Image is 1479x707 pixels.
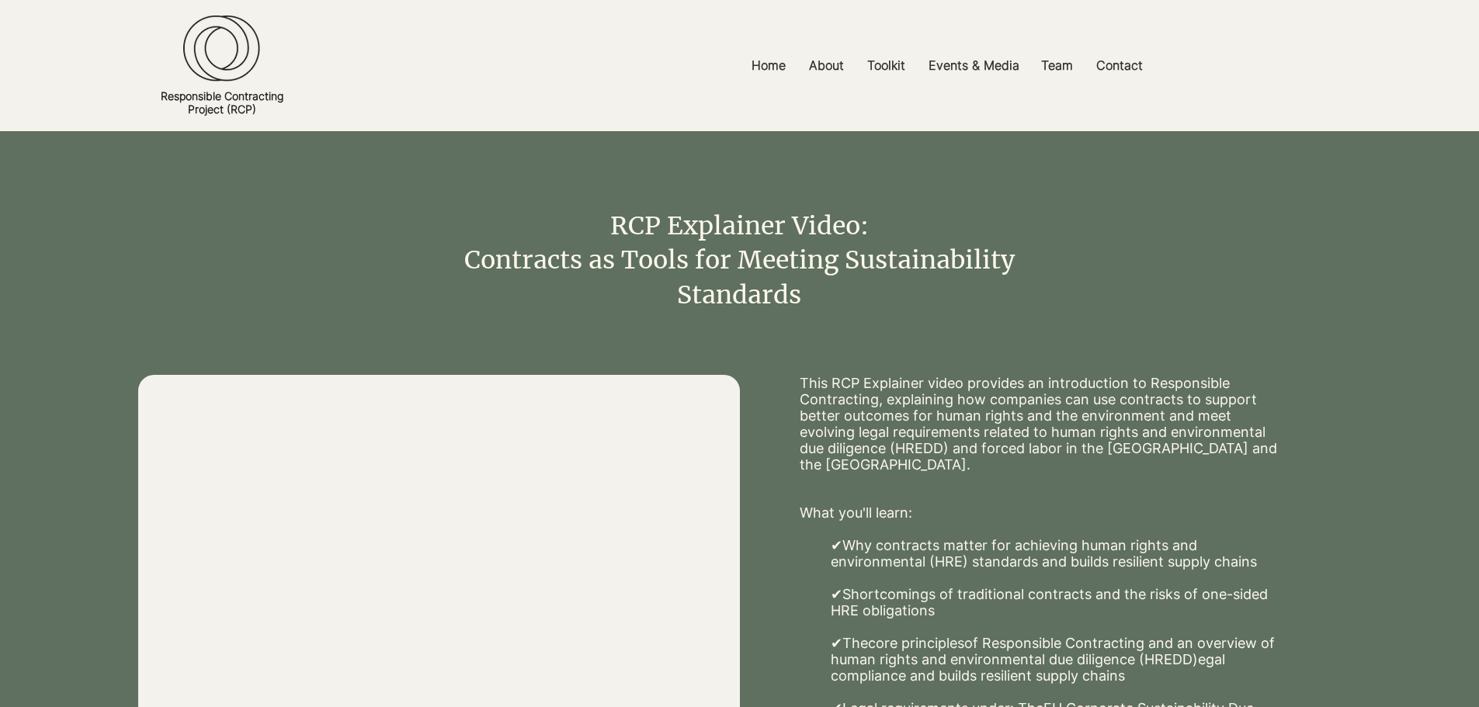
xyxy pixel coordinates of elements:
[831,537,1281,586] p: Why contracts matter for achieving human rights and environmental (HRE) standards and builds resi...
[800,375,1281,473] p: This RCP Explainer video provides an introduction to Responsible Contracting, explaining how comp...
[1085,48,1154,83] a: Contact
[856,48,917,83] a: Toolkit
[1029,48,1085,83] a: Team
[831,586,842,602] a: ✔
[800,504,1281,521] p: What you'll learn:
[797,48,856,83] a: About
[868,635,964,651] a: core principles
[744,48,793,83] p: Home
[831,635,842,651] a: ✔
[921,48,1027,83] p: Events & Media
[740,48,797,83] a: Home
[409,209,1069,313] h6: RCP Explainer Video: Contracts as Tools for Meeting Sustainability Standards
[859,48,913,83] p: Toolkit
[553,48,1341,83] nav: Site
[161,89,283,116] a: Responsible ContractingProject (RCP)
[801,48,852,83] p: About
[831,586,1281,700] p: Shortcomings of traditional contracts and the risks of one-sided HRE obligations The of Responsib...
[1088,48,1151,83] p: Contact
[917,48,1029,83] a: Events & Media
[1033,48,1081,83] p: Team
[831,537,842,553] a: ✔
